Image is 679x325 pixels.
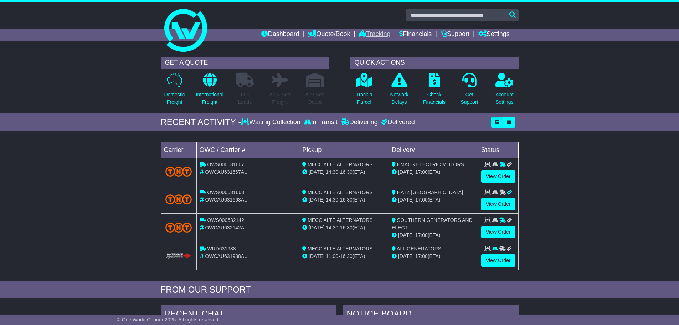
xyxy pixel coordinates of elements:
[481,170,515,183] a: View Order
[359,29,390,41] a: Tracking
[326,253,338,259] span: 11:00
[161,117,241,127] div: RECENT ACTIVITY -
[339,118,380,126] div: Delivering
[165,194,192,204] img: TNT_Domestic.png
[390,91,408,106] p: Network Delays
[207,189,244,195] span: OWS000631663
[441,29,469,41] a: Support
[398,169,414,175] span: [DATE]
[415,169,428,175] span: 17:00
[356,91,372,106] p: Track a Parcel
[302,224,386,232] div: - (ETA)
[302,196,386,204] div: - (ETA)
[165,223,192,232] img: TNT_Domestic.png
[340,169,353,175] span: 16:30
[398,253,414,259] span: [DATE]
[340,225,353,230] span: 16:30
[236,91,254,106] p: Full Loads
[326,225,338,230] span: 14:30
[399,29,432,41] a: Financials
[415,232,428,238] span: 17:00
[392,217,473,230] span: SOUTHERN GENERATORS AND ELECT
[309,197,324,203] span: [DATE]
[308,189,373,195] span: MECC ALTE ALTERNATORS
[380,118,415,126] div: Delivered
[117,317,220,323] span: © One World Courier 2025. All rights reserved.
[481,254,515,267] a: View Order
[389,142,478,158] td: Delivery
[309,253,324,259] span: [DATE]
[205,253,248,259] span: OWCAU631938AU
[326,169,338,175] span: 14:30
[305,91,325,106] p: Air / Sea Depot
[196,142,299,158] td: OWC / Carrier #
[398,197,414,203] span: [DATE]
[161,285,519,295] div: FROM OUR SUPPORT
[165,253,192,260] img: HiTrans.png
[340,253,353,259] span: 16:30
[302,118,339,126] div: In Transit
[481,226,515,238] a: View Order
[495,91,514,106] p: Account Settings
[309,225,324,230] span: [DATE]
[392,232,475,239] div: (ETA)
[495,72,514,110] a: AccountSettings
[340,197,353,203] span: 16:30
[392,253,475,260] div: (ETA)
[415,253,428,259] span: 17:00
[350,57,519,69] div: QUICK ACTIONS
[205,197,248,203] span: OWCAU631663AU
[309,169,324,175] span: [DATE]
[461,91,478,106] p: Get Support
[392,196,475,204] div: (ETA)
[415,197,428,203] span: 17:00
[299,142,389,158] td: Pickup
[423,91,446,106] p: Check Financials
[397,246,441,252] span: ALL GENERATORS
[308,217,373,223] span: MECC ALTE ALTERNATORS
[207,162,244,167] span: OWS000631667
[392,168,475,176] div: (ETA)
[397,162,464,167] span: EMACS ELECTRIC MOTORS
[398,232,414,238] span: [DATE]
[161,142,196,158] td: Carrier
[356,72,373,110] a: Track aParcel
[478,142,518,158] td: Status
[397,189,463,195] span: HATZ [GEOGRAPHIC_DATA]
[241,118,302,126] div: Waiting Collection
[205,169,248,175] span: OWCAU631667AU
[343,305,519,325] div: NOTICE BOARD
[302,168,386,176] div: - (ETA)
[390,72,408,110] a: NetworkDelays
[326,197,338,203] span: 14:30
[196,72,224,110] a: InternationalFreight
[161,305,336,325] div: RECENT CHAT
[308,29,350,41] a: Quote/Book
[207,217,244,223] span: OWS000632142
[207,246,236,252] span: WRD631938
[161,57,329,69] div: GET A QUOTE
[205,225,248,230] span: OWCAU632142AU
[423,72,446,110] a: CheckFinancials
[308,246,373,252] span: MECC ALTE ALTERNATORS
[269,91,290,106] p: Air & Sea Freight
[164,91,185,106] p: Domestic Freight
[261,29,299,41] a: Dashboard
[308,162,373,167] span: MECC ALTE ALTERNATORS
[164,72,185,110] a: DomesticFreight
[460,72,478,110] a: GetSupport
[481,198,515,210] a: View Order
[478,29,510,41] a: Settings
[165,167,192,176] img: TNT_Domestic.png
[302,253,386,260] div: - (ETA)
[196,91,223,106] p: International Freight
